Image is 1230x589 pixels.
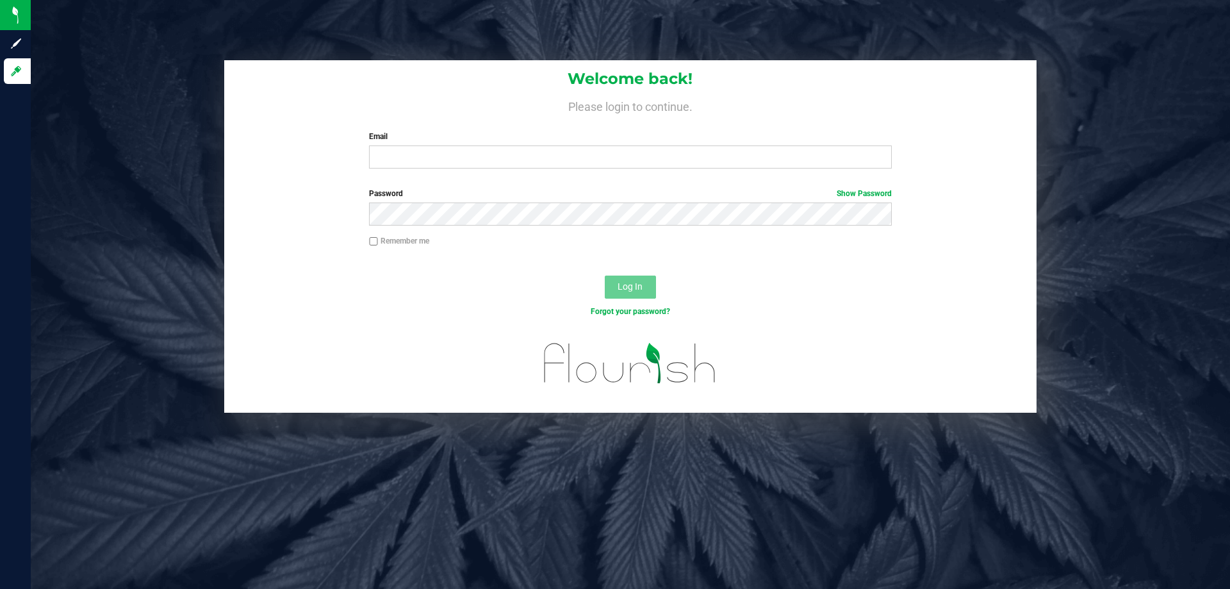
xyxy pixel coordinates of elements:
[369,237,378,246] input: Remember me
[529,331,732,396] img: flourish_logo.svg
[224,97,1037,113] h4: Please login to continue.
[605,276,656,299] button: Log In
[591,307,670,316] a: Forgot your password?
[369,235,429,247] label: Remember me
[10,65,22,78] inline-svg: Log in
[837,189,892,198] a: Show Password
[10,37,22,50] inline-svg: Sign up
[224,71,1037,87] h1: Welcome back!
[618,281,643,292] span: Log In
[369,131,891,142] label: Email
[369,189,403,198] span: Password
